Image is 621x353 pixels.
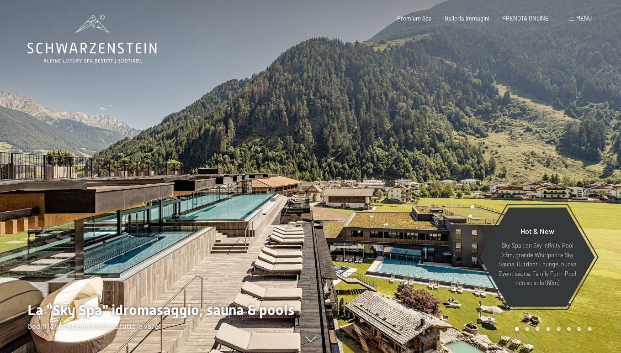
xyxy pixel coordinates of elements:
div: Carousel Page 6 [567,327,571,331]
div: Carousel Page 5 [557,327,561,331]
div: Carousel Page 7 [577,327,581,331]
span: Menu [576,15,592,22]
div: Carousel Page 4 [546,327,550,331]
span: Hot & New [520,227,554,235]
div: Carousel Page 3 [536,327,540,331]
div: Carousel Page 2 [525,327,529,331]
div: Carousel Pagination [512,327,592,331]
p: Sky Spa con Sky infinity Pool 23m, grande Whirlpool e Sky Sauna, Outdoor Lounge, nuova Event saun... [498,241,577,287]
a: Premium Spa [397,15,432,22]
a: PRENOTA ONLINE [502,15,549,22]
div: Carousel Page 1 (Current Slide) [515,327,519,331]
div: Carousel Page 8 [588,327,592,331]
a: Hot & New Sky Spa con Sky infinity Pool 23m, grande Whirlpool e Sky Sauna, Outdoor Lounge, nuova ... [479,207,595,307]
a: Galleria immagini [445,15,489,22]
